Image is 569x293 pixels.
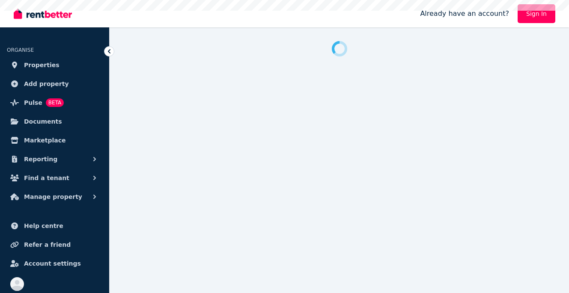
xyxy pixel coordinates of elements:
a: Help centre [7,217,102,234]
span: Add property [24,79,69,89]
span: BETA [46,98,64,107]
button: Find a tenant [7,169,102,186]
button: Manage property [7,188,102,205]
a: Refer a friend [7,236,102,253]
img: RentBetter [14,7,72,20]
span: Pulse [24,98,42,108]
span: Manage property [24,192,82,202]
a: Sign In [518,4,555,23]
a: PulseBETA [7,94,102,111]
a: Documents [7,113,102,130]
span: Already have an account? [420,9,509,19]
span: Find a tenant [24,173,69,183]
span: Account settings [24,258,81,269]
span: Properties [24,60,60,70]
span: Refer a friend [24,240,71,250]
a: Add property [7,75,102,92]
span: ORGANISE [7,47,34,53]
button: Reporting [7,151,102,168]
span: Documents [24,116,62,127]
a: Properties [7,56,102,74]
span: Reporting [24,154,57,164]
a: Marketplace [7,132,102,149]
span: Help centre [24,221,63,231]
a: Account settings [7,255,102,272]
span: Marketplace [24,135,66,145]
